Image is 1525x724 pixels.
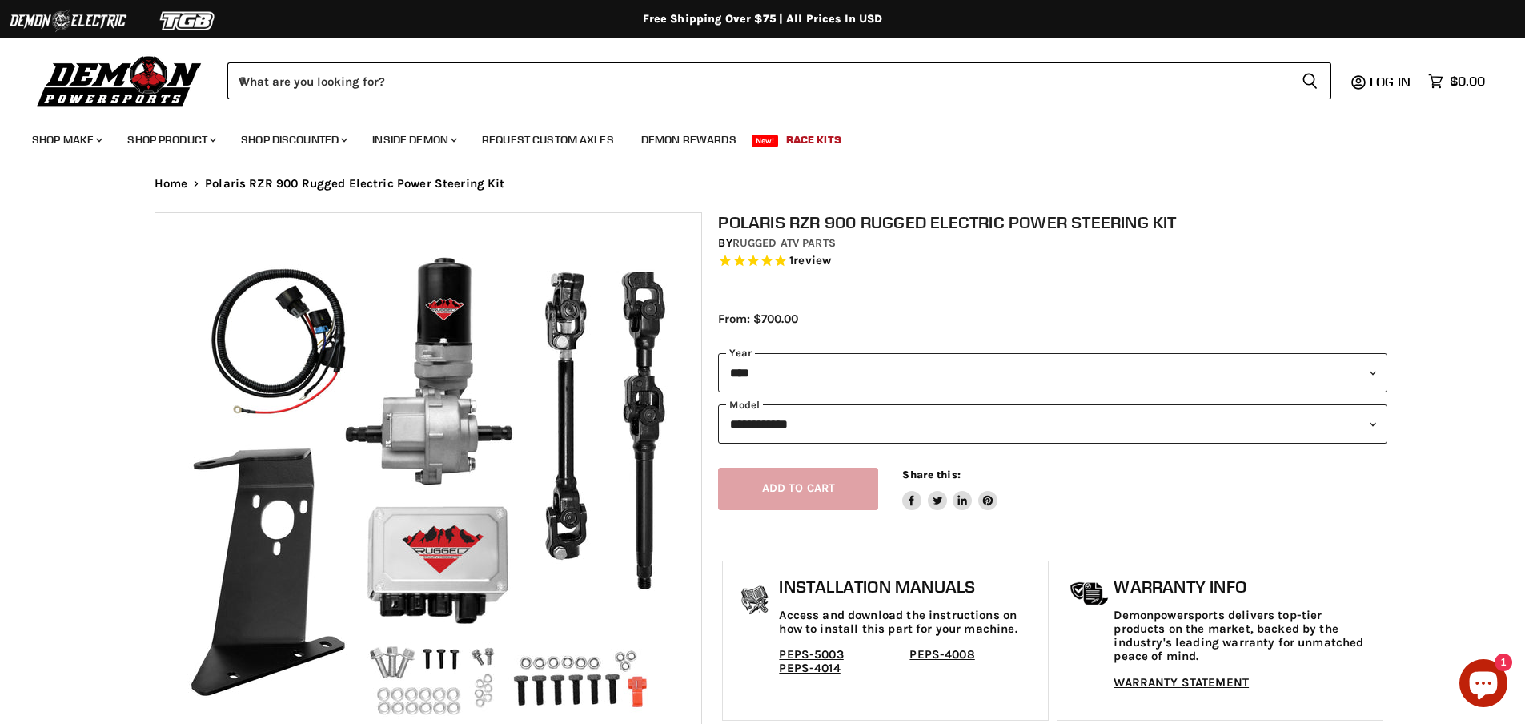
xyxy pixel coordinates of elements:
[8,6,128,36] img: Demon Electric Logo 2
[227,62,1289,99] input: When autocomplete results are available use up and down arrows to review and enter to select
[718,353,1387,392] select: year
[115,123,226,156] a: Shop Product
[629,123,748,156] a: Demon Rewards
[793,253,831,267] span: review
[718,212,1387,232] h1: Polaris RZR 900 Rugged Electric Power Steering Kit
[902,469,960,481] span: Share this:
[718,253,1387,270] span: Rated 5.0 out of 5 stars 1 reviews
[205,177,505,191] span: Polaris RZR 900 Rugged Electric Power Steering Kit
[779,647,843,662] a: PEPS-5003
[229,123,357,156] a: Shop Discounted
[122,177,1403,191] nav: Breadcrumbs
[909,647,974,662] a: PEPS-4008
[732,236,836,250] a: Rugged ATV Parts
[789,253,831,267] span: 1 reviews
[779,609,1040,637] p: Access and download the instructions on how to install this part for your machine.
[752,135,779,147] span: New!
[718,312,798,326] span: From: $700.00
[1362,74,1420,89] a: Log in
[128,6,248,36] img: TGB Logo 2
[32,52,207,109] img: Demon Powersports
[735,581,775,621] img: install_manual-icon.png
[122,12,1403,26] div: Free Shipping Over $75 | All Prices In USD
[718,404,1387,444] select: modal-name
[227,62,1331,99] form: Product
[1114,577,1375,597] h1: Warranty Info
[774,123,853,156] a: Race Kits
[20,117,1481,156] ul: Main menu
[1420,70,1493,93] a: $0.00
[20,123,112,156] a: Shop Make
[718,235,1387,252] div: by
[155,177,188,191] a: Home
[1450,74,1485,89] span: $0.00
[1070,581,1110,606] img: warranty-icon.png
[779,661,840,675] a: PEPS-4014
[1114,609,1375,664] p: Demonpowersports delivers top-tier products on the market, backed by the industry's leading warra...
[779,577,1040,597] h1: Installation Manuals
[470,123,626,156] a: Request Custom Axles
[1455,659,1512,711] inbox-online-store-chat: Shopify online store chat
[1289,62,1331,99] button: Search
[360,123,467,156] a: Inside Demon
[1370,74,1411,90] span: Log in
[1114,675,1249,690] a: WARRANTY STATEMENT
[902,468,997,510] aside: Share this:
